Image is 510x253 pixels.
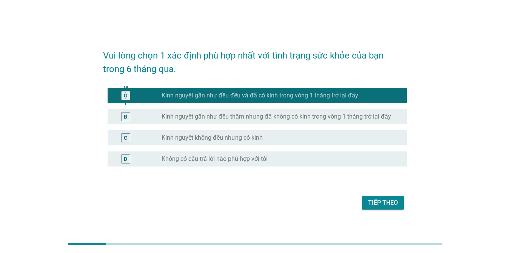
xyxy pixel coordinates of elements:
[123,85,128,106] font: MỘT
[162,113,391,120] font: Kinh nguyệt gần như đều thấm nhưng đã không có kinh trong vòng 1 tháng trở lại đây
[368,199,398,206] font: Tiếp theo
[362,196,404,210] button: Tiếp theo
[124,135,127,141] font: C
[124,156,127,162] font: D
[162,92,358,99] font: Kinh nguyệt gần như đều đều và đã có kinh trong vòng 1 tháng trở lại đây
[162,134,263,141] font: Kinh nguyệt không đều nhưng có kinh
[103,50,386,74] font: Vui lòng chọn 1 xác định phù hợp nhất với tình trạng sức khỏe của bạn trong 6 tháng qua.
[124,114,127,120] font: B
[162,155,268,162] font: Không có câu trả lời nào phù hợp với tôi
